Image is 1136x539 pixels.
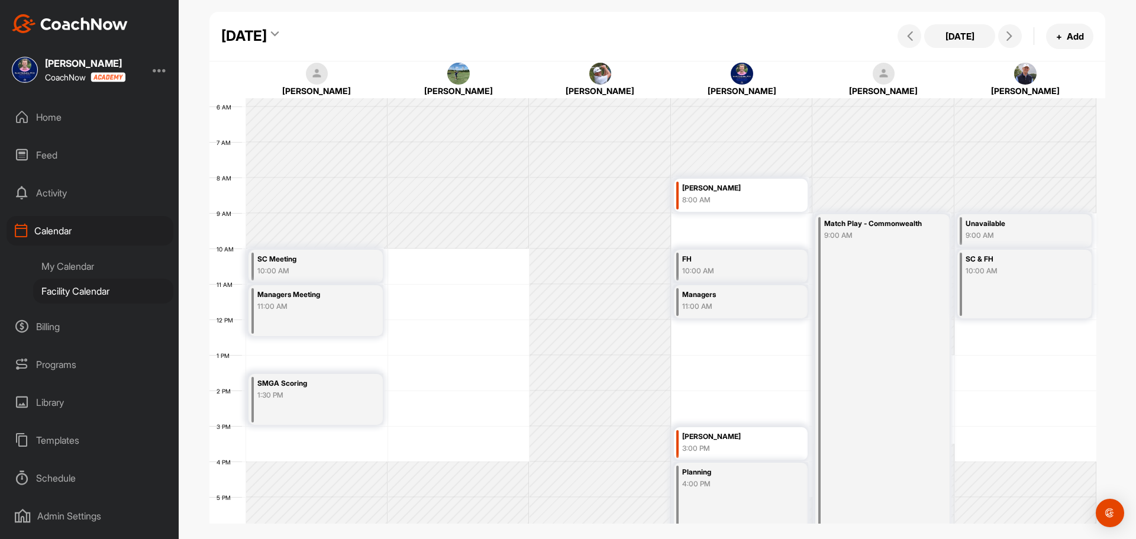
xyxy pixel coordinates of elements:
[682,266,785,276] div: 10:00 AM
[45,59,125,68] div: [PERSON_NAME]
[7,312,173,341] div: Billing
[33,254,173,279] div: My Calendar
[682,479,785,489] div: 4:00 PM
[682,466,785,479] div: Planning
[257,288,360,302] div: Managers Meeting
[683,85,800,97] div: [PERSON_NAME]
[7,178,173,208] div: Activity
[209,423,243,430] div: 3 PM
[400,85,517,97] div: [PERSON_NAME]
[91,72,125,82] img: CoachNow acadmey
[824,217,927,231] div: Match Play - Commonwealth
[682,253,785,266] div: FH
[12,14,128,33] img: CoachNow
[257,390,360,401] div: 1:30 PM
[209,459,243,466] div: 4 PM
[209,139,243,146] div: 7 AM
[682,195,785,205] div: 8:00 AM
[824,230,927,241] div: 9:00 AM
[924,24,995,48] button: [DATE]
[221,25,267,47] div: [DATE]
[447,63,470,85] img: square_76d474b740ca28bdc38895401cb2d4cb.jpg
[209,175,243,182] div: 8 AM
[967,85,1083,97] div: [PERSON_NAME]
[682,430,785,444] div: [PERSON_NAME]
[209,352,241,359] div: 1 PM
[825,85,942,97] div: [PERSON_NAME]
[966,230,1069,241] div: 9:00 AM
[257,377,360,390] div: SMGA Scoring
[257,266,360,276] div: 10:00 AM
[731,63,753,85] img: square_40516db2916e8261e2cdf582b2492737.jpg
[589,63,612,85] img: square_f0fd8699626d342409a23b1a51ec4760.jpg
[7,216,173,246] div: Calendar
[966,266,1069,276] div: 10:00 AM
[45,72,125,82] div: CoachNow
[209,281,244,288] div: 11 AM
[12,57,38,83] img: square_40516db2916e8261e2cdf582b2492737.jpg
[1014,63,1037,85] img: square_c38149ace2d67fed064ce2ecdac316ab.jpg
[33,279,173,304] div: Facility Calendar
[682,443,785,454] div: 3:00 PM
[7,350,173,379] div: Programs
[257,253,360,266] div: SC Meeting
[682,288,785,302] div: Managers
[209,210,243,217] div: 9 AM
[7,388,173,417] div: Library
[1056,30,1062,43] span: +
[7,140,173,170] div: Feed
[682,182,785,195] div: [PERSON_NAME]
[209,494,243,501] div: 5 PM
[7,102,173,132] div: Home
[7,501,173,531] div: Admin Settings
[966,217,1069,231] div: Unavailable
[542,85,659,97] div: [PERSON_NAME]
[306,63,328,85] img: square_default-ef6cabf814de5a2bf16c804365e32c732080f9872bdf737d349900a9daf73cf9.png
[1046,24,1093,49] button: +Add
[966,253,1069,266] div: SC & FH
[209,317,245,324] div: 12 PM
[209,104,243,111] div: 6 AM
[1096,499,1124,527] div: Open Intercom Messenger
[873,63,895,85] img: square_default-ef6cabf814de5a2bf16c804365e32c732080f9872bdf737d349900a9daf73cf9.png
[209,246,246,253] div: 10 AM
[682,301,785,312] div: 11:00 AM
[257,301,360,312] div: 11:00 AM
[259,85,375,97] div: [PERSON_NAME]
[209,388,243,395] div: 2 PM
[7,463,173,493] div: Schedule
[7,425,173,455] div: Templates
